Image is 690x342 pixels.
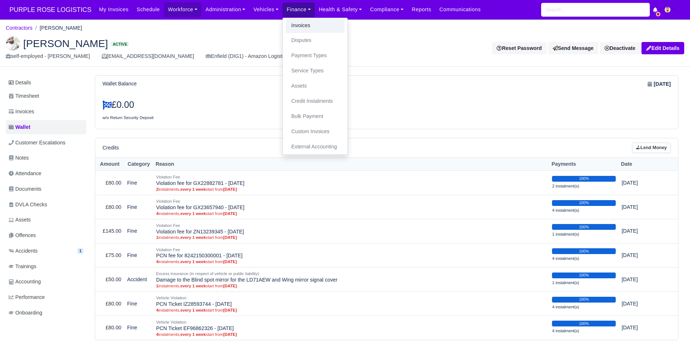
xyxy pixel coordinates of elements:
[153,157,549,171] th: Reason
[9,247,38,255] span: Accidents
[95,3,133,17] a: My Invoices
[9,107,34,116] span: Invoices
[654,307,690,342] iframe: Chat Widget
[180,284,206,288] strong: every 1 week
[156,320,186,324] small: Vehicle Violation
[153,171,549,195] td: Violation fee for GX22882781 - [DATE]
[552,232,579,236] small: 1 instalment(s)
[552,280,579,285] small: 1 instalment(s)
[156,199,180,203] small: Violation Fee
[223,332,237,337] strong: [DATE]
[156,308,546,313] small: instalments, start from
[156,235,158,240] strong: 1
[180,332,206,337] strong: every 1 week
[124,243,153,267] td: Fine
[9,293,45,301] span: Performance
[23,38,108,48] span: [PERSON_NAME]
[286,33,344,48] a: Disputes
[78,248,83,254] span: 1
[156,211,158,216] strong: 4
[153,316,549,339] td: PCN Ticket EF96862326 - [DATE]
[102,52,194,60] div: [EMAIL_ADDRESS][DOMAIN_NAME]
[156,175,180,179] small: Violation Fee
[6,25,33,31] a: Contractors
[552,297,616,303] div: 100%
[103,81,137,87] h6: Wallet Balance
[552,208,579,212] small: 4 instalment(s)
[156,259,546,264] small: instalments, start from
[9,169,41,178] span: Attendance
[95,219,124,243] td: £145.00
[180,187,206,191] strong: every 1 week
[156,284,158,288] strong: 1
[156,259,158,264] strong: 4
[6,166,86,181] a: Attendance
[9,123,30,131] span: Wallet
[0,30,690,67] div: Haseeb Raza
[619,292,666,316] td: [DATE]
[549,157,619,171] th: Payments
[156,223,180,228] small: Violation Fee
[619,157,666,171] th: Date
[6,52,90,60] div: self-employed - [PERSON_NAME]
[619,171,666,195] td: [DATE]
[156,248,180,252] small: Violation Fee
[654,80,671,88] strong: [DATE]
[552,256,579,261] small: 4 instalment(s)
[164,3,202,17] a: Workforce
[619,195,666,219] td: [DATE]
[153,219,549,243] td: Violation fee for ZN13239345 - [DATE]
[124,316,153,339] td: Fine
[600,42,640,54] div: Deactivate
[223,308,237,312] strong: [DATE]
[124,195,153,219] td: Fine
[95,316,124,339] td: £80.00
[95,267,124,292] td: £50.00
[223,259,237,264] strong: [DATE]
[286,79,344,94] a: Assets
[156,271,259,276] small: Excess insurance (in respect of vehicle or public liability)
[180,259,206,264] strong: every 1 week
[552,273,616,278] div: 100%
[124,171,153,195] td: Fine
[619,243,666,267] td: [DATE]
[9,231,36,240] span: Offences
[95,292,124,316] td: £80.00
[6,151,86,165] a: Notes
[95,243,124,267] td: £75.00
[156,283,546,288] small: instalments, start from
[6,76,86,89] a: Details
[6,89,86,103] a: Timesheet
[283,3,315,17] a: Finance
[632,143,671,153] a: Lend Money
[552,321,616,326] div: 100%
[9,92,39,100] span: Timesheet
[286,48,344,63] a: Payment Types
[366,3,408,17] a: Compliance
[6,198,86,212] a: DVLA Checks
[33,24,82,32] li: [PERSON_NAME]
[6,3,95,17] a: PURPLE ROSE LOGISTICS
[156,211,546,216] small: instalments, start from
[286,63,344,79] a: Service Types
[6,259,86,274] a: Trainings
[6,244,86,258] a: Accidents 1
[6,290,86,304] a: Performance
[223,211,237,216] strong: [DATE]
[552,224,616,230] div: 100%
[9,216,31,224] span: Assets
[153,292,549,316] td: PCN Ticket IZ28593744 - [DATE]
[124,157,153,171] th: Category
[103,115,154,120] small: w/o Return Security Deposit
[9,309,42,317] span: Onboarding
[9,200,47,209] span: DVLA Checks
[206,52,329,60] div: Enfield (DIG1) - Amazon Logistics ULEZ (EN3 7PZ)
[124,219,153,243] td: Fine
[223,284,237,288] strong: [DATE]
[6,182,86,196] a: Documents
[180,235,206,240] strong: every 1 week
[103,145,119,151] h6: Credits
[6,306,86,320] a: Onboarding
